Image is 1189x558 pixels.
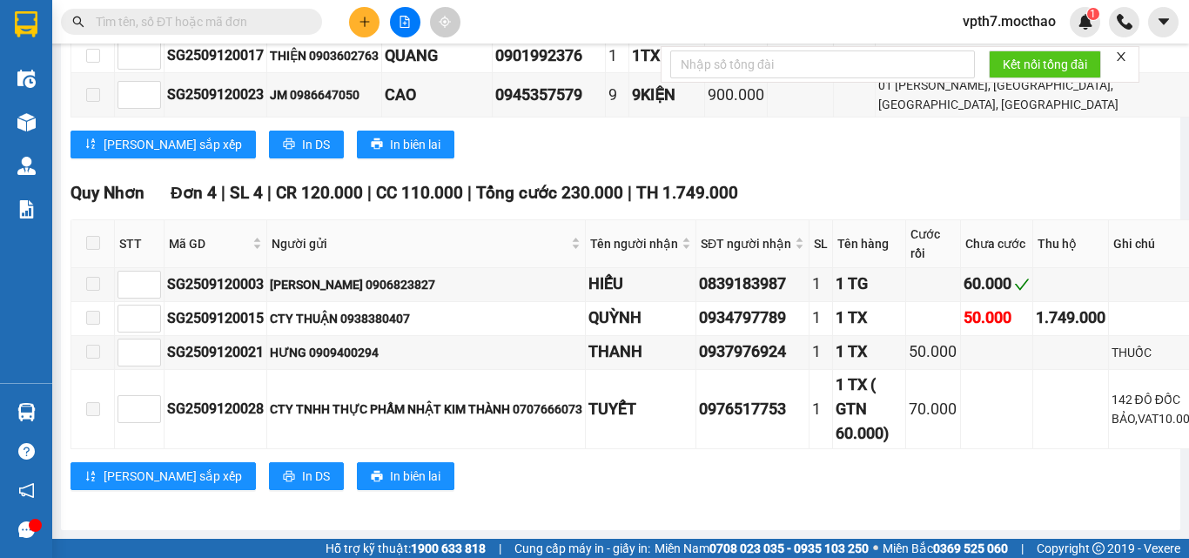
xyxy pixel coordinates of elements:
div: QUỲNH [588,306,693,330]
div: SG2509120021 [167,341,264,363]
img: warehouse-icon [17,403,36,421]
span: file-add [399,16,411,28]
div: SG2509120003 [167,273,264,295]
button: plus [349,7,380,37]
div: 1 TX ( GTN 60.000) [836,373,903,447]
strong: 0369 525 060 [933,541,1008,555]
td: QUANG [382,39,493,73]
div: 70.000 [909,397,957,421]
span: In DS [302,467,330,486]
div: THIỆN 0903602763 [270,46,379,65]
th: Cước rồi [906,220,961,268]
div: 9 [608,83,626,107]
div: SG2509120015 [167,307,264,329]
td: 0901992376 [493,39,606,73]
span: printer [283,138,295,151]
td: 0976517753 [696,370,809,450]
sup: 1 [1087,8,1099,20]
button: sort-ascending[PERSON_NAME] sắp xếp [71,131,256,158]
td: SG2509120028 [165,370,267,450]
div: SG2509120023 [167,84,264,105]
span: | [1021,539,1024,558]
div: 1TX [632,44,702,68]
button: file-add [390,7,420,37]
div: 900.000 [708,83,764,107]
div: THANH [588,340,693,364]
span: search [72,16,84,28]
span: | [221,183,225,203]
img: solution-icon [17,200,36,218]
span: Miền Nam [655,539,869,558]
img: phone-icon [1117,14,1132,30]
div: 1 [608,44,626,68]
span: printer [283,470,295,484]
div: SG2509120017 [167,44,264,66]
div: 60.000 [964,272,1030,296]
span: In biên lai [390,135,440,154]
div: 9KIỆN [632,83,702,107]
strong: 0708 023 035 - 0935 103 250 [709,541,869,555]
div: 1 TX [836,306,903,330]
th: STT [115,220,165,268]
th: Tên hàng [833,220,906,268]
td: 0839183987 [696,268,809,302]
span: Cung cấp máy in - giấy in: [514,539,650,558]
span: | [628,183,632,203]
span: ⚪️ [873,545,878,552]
span: In DS [302,135,330,154]
div: 1 TG [836,272,903,296]
span: caret-down [1156,14,1172,30]
div: 1 [812,306,830,330]
span: [PERSON_NAME] sắp xếp [104,135,242,154]
img: warehouse-icon [17,70,36,88]
div: [PERSON_NAME] 0906823827 [270,275,582,294]
span: printer [371,138,383,151]
span: copyright [1092,542,1105,555]
th: SL [809,220,833,268]
img: logo-vxr [15,11,37,37]
div: SG2509120028 [167,398,264,420]
span: message [18,521,35,538]
span: 1 [1090,8,1096,20]
span: In biên lai [390,467,440,486]
span: aim [439,16,451,28]
span: | [367,183,372,203]
span: [PERSON_NAME] sắp xếp [104,467,242,486]
div: 1 [812,397,830,421]
span: printer [371,470,383,484]
td: SG2509120003 [165,268,267,302]
span: check [1014,277,1030,292]
div: 0901992376 [495,44,602,68]
span: Quy Nhơn [71,183,144,203]
img: icon-new-feature [1078,14,1093,30]
span: Tổng cước 230.000 [476,183,623,203]
td: SG2509120015 [165,302,267,336]
span: close [1115,50,1127,63]
span: | [467,183,472,203]
img: warehouse-icon [17,113,36,131]
button: printerIn biên lai [357,131,454,158]
span: sort-ascending [84,138,97,151]
button: sort-ascending[PERSON_NAME] sắp xếp [71,462,256,490]
span: Hỗ trợ kỹ thuật: [326,539,486,558]
button: Kết nối tổng đài [989,50,1101,78]
div: CTY THUẬN 0938380407 [270,309,582,328]
div: QUANG [385,44,489,68]
td: TUYẾT [586,370,696,450]
span: SL 4 [230,183,263,203]
input: Tìm tên, số ĐT hoặc mã đơn [96,12,301,31]
div: 0934797789 [699,306,806,330]
button: caret-down [1148,7,1179,37]
img: warehouse-icon [17,157,36,175]
div: CTY TNHH THỰC PHẨM NHẬT KIM THÀNH 0707666073 [270,400,582,419]
span: SĐT người nhận [701,234,791,253]
div: 1 [812,340,830,364]
button: printerIn DS [269,131,344,158]
td: SG2509120017 [165,39,267,73]
span: question-circle [18,443,35,460]
td: 0934797789 [696,302,809,336]
span: | [499,539,501,558]
span: notification [18,482,35,499]
div: 0976517753 [699,397,806,421]
strong: 1900 633 818 [411,541,486,555]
